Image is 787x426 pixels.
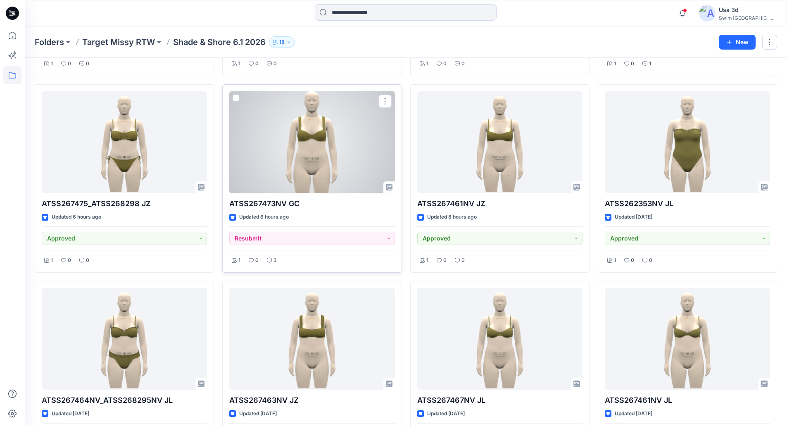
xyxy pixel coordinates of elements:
[229,198,395,209] p: ATSS267473NV GC
[229,91,395,193] a: ATSS267473NV GC
[649,256,652,265] p: 0
[42,288,207,390] a: ATSS267464NV_ATSS268295NV JL
[52,213,101,221] p: Updated 6 hours ago
[35,36,64,48] a: Folders
[51,256,53,265] p: 1
[273,59,277,68] p: 0
[719,15,777,21] div: Swim [GEOGRAPHIC_DATA]
[51,59,53,68] p: 1
[68,59,71,68] p: 0
[443,256,447,265] p: 0
[239,213,289,221] p: Updated 6 hours ago
[255,59,259,68] p: 0
[52,409,89,418] p: Updated [DATE]
[255,256,259,265] p: 0
[86,256,89,265] p: 0
[605,395,770,406] p: ATSS267461NV JL
[68,256,71,265] p: 0
[426,256,428,265] p: 1
[86,59,89,68] p: 0
[229,395,395,406] p: ATSS267463NV JZ
[719,5,777,15] div: Usa 3d
[417,288,583,390] a: ATSS267467NV JL
[273,256,277,265] p: 3
[614,59,616,68] p: 1
[719,35,756,50] button: New
[269,36,295,48] button: 18
[443,59,447,68] p: 0
[279,38,285,47] p: 18
[173,36,266,48] p: Shade & Shore 6.1 2026
[461,59,465,68] p: 0
[631,256,634,265] p: 0
[229,288,395,390] a: ATSS267463NV JZ
[239,409,277,418] p: Updated [DATE]
[42,91,207,193] a: ATSS267475_ATSS268298 JZ
[614,256,616,265] p: 1
[427,213,477,221] p: Updated 8 hours ago
[699,5,716,21] img: avatar
[42,395,207,406] p: ATSS267464NV_ATSS268295NV JL
[461,256,465,265] p: 0
[605,288,770,390] a: ATSS267461NV JL
[417,198,583,209] p: ATSS267461NV JZ
[417,91,583,193] a: ATSS267461NV JZ
[615,213,652,221] p: Updated [DATE]
[649,59,651,68] p: 1
[42,198,207,209] p: ATSS267475_ATSS268298 JZ
[605,198,770,209] p: ATSS262353NV JL
[238,59,240,68] p: 1
[631,59,634,68] p: 0
[615,409,652,418] p: Updated [DATE]
[426,59,428,68] p: 1
[427,409,465,418] p: Updated [DATE]
[605,91,770,193] a: ATSS262353NV JL
[82,36,155,48] a: Target Missy RTW
[417,395,583,406] p: ATSS267467NV JL
[238,256,240,265] p: 1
